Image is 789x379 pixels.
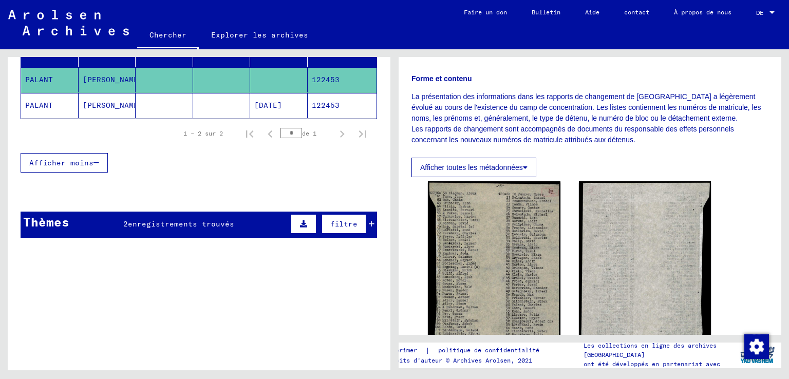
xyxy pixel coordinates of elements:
[25,48,90,57] font: Nom de famille
[128,219,234,229] font: enregistrements trouvés
[332,123,352,144] button: Page suivante
[312,75,340,84] font: 122453
[25,75,53,84] font: PALANT
[438,346,539,354] font: politique de confidentialité
[25,101,53,110] font: PALANT
[23,214,69,230] font: Thèmes
[137,23,199,49] a: Chercher
[8,10,129,35] img: Arolsen_neg.svg
[624,8,649,16] font: contact
[312,48,367,57] font: Prisonnier #
[352,123,373,144] button: Dernière page
[254,48,333,57] font: date de naissance
[411,92,761,122] font: La présentation des informations dans les rapports de changement de [GEOGRAPHIC_DATA] a légèremen...
[312,101,340,110] font: 122453
[420,163,523,172] font: Afficher toutes les métadonnées
[85,48,112,57] font: Prénom
[388,345,425,356] a: imprimer
[411,125,734,144] font: Les rapports de changement sont accompagnés de documents du responsable des effets personnels con...
[411,158,536,177] button: Afficher toutes les métadonnées
[464,8,507,16] font: Faire un don
[756,9,763,16] font: DE
[149,30,186,40] font: Chercher
[425,346,430,355] font: |
[211,30,308,40] font: Explorer les archives
[83,75,143,84] font: [PERSON_NAME]
[388,356,532,364] font: Droits d'auteur © Archives Arolsen, 2021
[674,8,731,16] font: À propos de nous
[388,346,417,354] font: imprimer
[83,101,143,110] font: [PERSON_NAME]
[254,101,282,110] font: [DATE]
[411,74,472,83] font: Forme et contenu
[302,129,316,137] font: de 1
[585,8,599,16] font: Aide
[330,219,358,229] font: filtre
[29,158,93,167] font: Afficher moins
[199,23,321,47] a: Explorer les archives
[239,123,260,144] button: Première page
[322,214,366,234] button: filtre
[260,123,280,144] button: Page précédente
[744,334,769,359] img: Modifier le consentement
[21,153,108,173] button: Afficher moins
[738,342,777,368] img: yv_logo.png
[584,360,720,368] font: ont été développés en partenariat avec
[123,219,128,229] font: 2
[197,48,239,57] font: Naissance
[532,8,560,16] font: Bulletin
[430,345,552,356] a: politique de confidentialité
[140,48,214,57] font: Nom de naissance
[183,129,223,137] font: 1 – 2 sur 2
